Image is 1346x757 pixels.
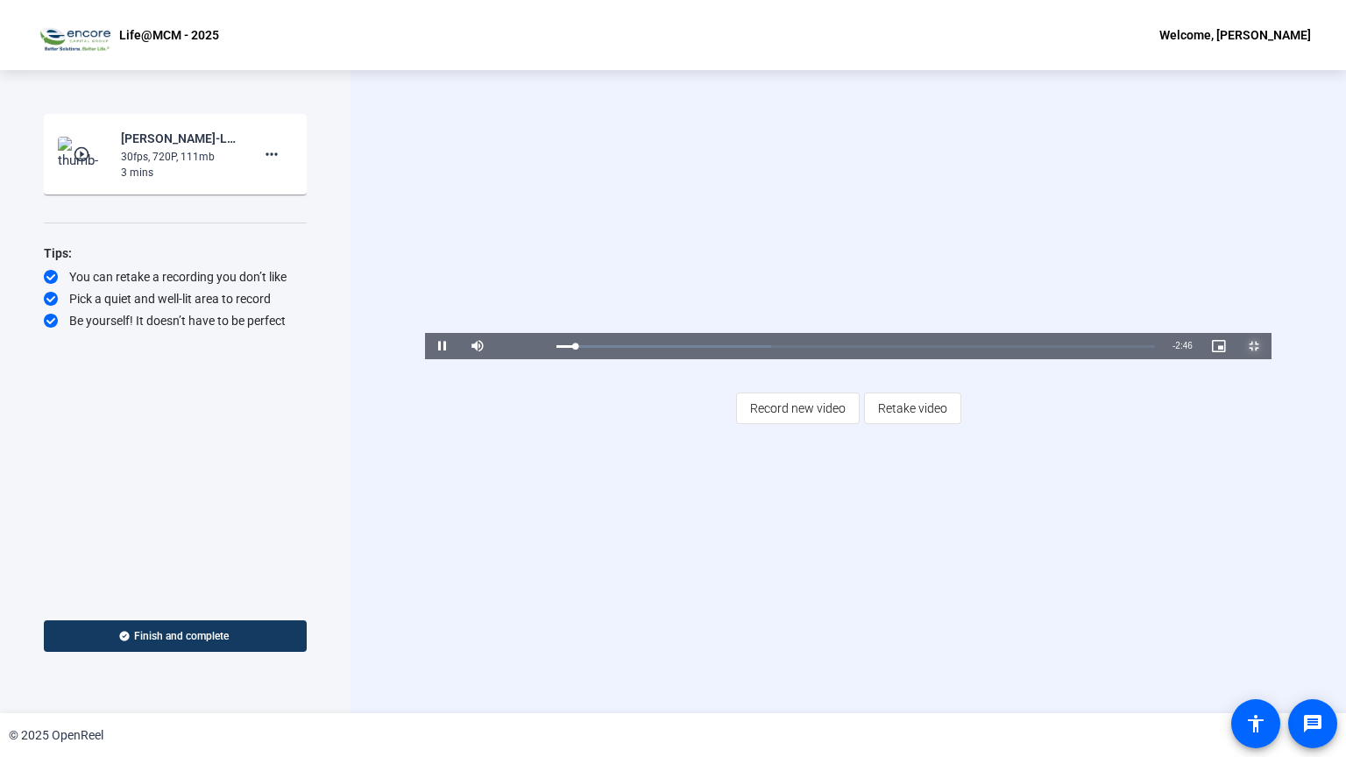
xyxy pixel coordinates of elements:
span: Record new video [750,392,846,425]
mat-icon: play_circle_outline [73,145,94,163]
div: You can retake a recording you don’t like [44,268,307,286]
img: OpenReel logo [35,18,110,53]
div: Be yourself! It doesn’t have to be perfect [44,312,307,329]
div: © 2025 OpenReel [9,726,103,745]
button: Exit Fullscreen [1236,333,1272,359]
div: Welcome, [PERSON_NAME] [1159,25,1311,46]
button: Pause [425,333,460,359]
button: Record new video [736,393,860,424]
div: 30fps, 720P, 111mb [121,149,238,165]
span: Retake video [878,392,947,425]
button: Picture-in-Picture [1201,333,1236,359]
div: Pick a quiet and well-lit area to record [44,290,307,308]
img: thumb-nail [58,137,110,172]
button: Finish and complete [44,620,307,652]
div: Tips: [44,243,307,264]
div: Progress Bar [556,345,1155,348]
button: Mute [460,333,495,359]
span: 2:46 [1175,341,1192,350]
div: [PERSON_NAME]-Life-MCM 2025-Life-MCM - 2025-1757960067782-webcam [121,128,238,149]
mat-icon: accessibility [1245,713,1266,734]
p: Life@MCM - 2025 [119,25,219,46]
mat-icon: more_horiz [261,144,282,165]
span: Finish and complete [134,629,229,643]
button: Retake video [864,393,961,424]
div: 3 mins [121,165,238,180]
span: - [1172,341,1175,350]
mat-icon: message [1302,713,1323,734]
